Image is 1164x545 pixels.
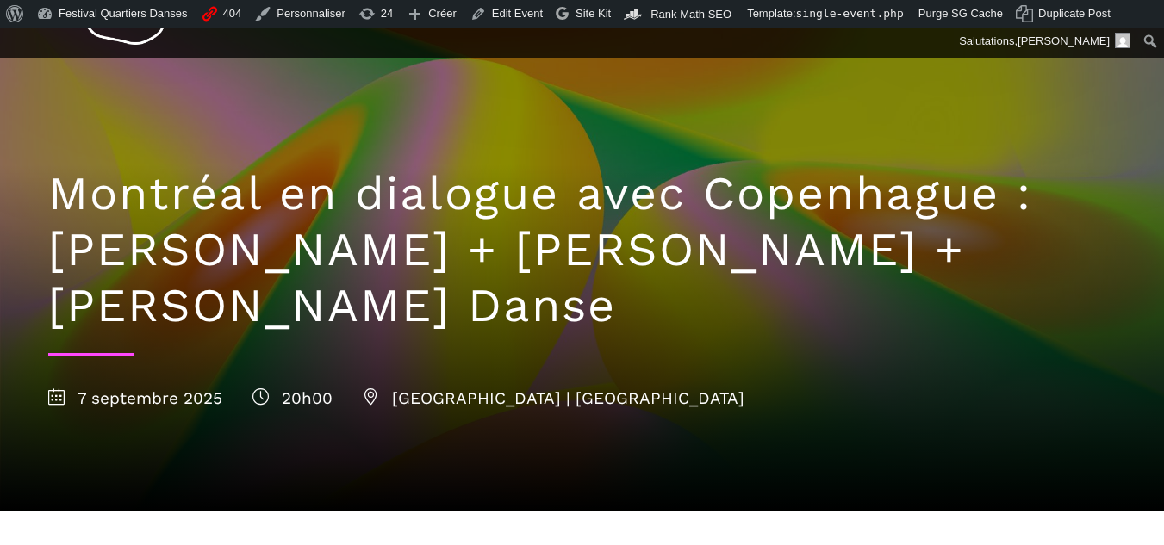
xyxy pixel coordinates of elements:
a: Salutations, [953,28,1137,55]
span: 7 septembre 2025 [48,388,222,408]
span: Rank Math SEO [650,8,731,21]
span: single-event.php [796,7,904,20]
span: [GEOGRAPHIC_DATA] | [GEOGRAPHIC_DATA] [363,388,744,408]
h1: Montréal en dialogue avec Copenhague : [PERSON_NAME] + [PERSON_NAME] + [PERSON_NAME] Danse [48,166,1117,333]
span: Site Kit [576,7,611,20]
span: 20h00 [252,388,333,408]
span: [PERSON_NAME] [1018,34,1110,47]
